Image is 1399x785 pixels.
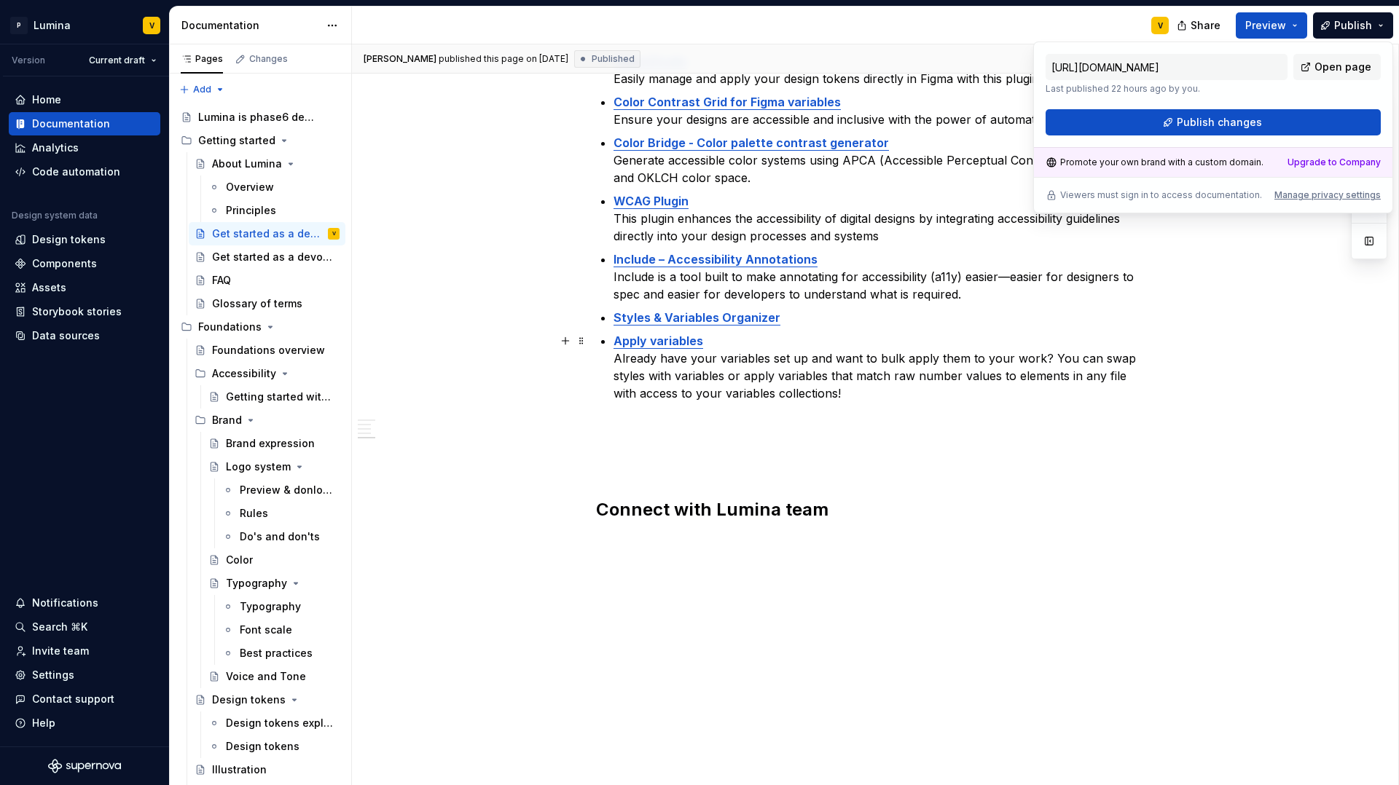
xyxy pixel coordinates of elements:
div: Overview [226,180,274,194]
a: Invite team [9,639,160,663]
strong: WCAG Plugin [614,194,689,208]
div: Best practices [240,646,313,660]
a: Code automation [9,160,160,184]
a: Upgrade to Company [1288,157,1381,168]
a: Illustration [189,758,345,781]
div: P [10,17,28,34]
div: Typography [240,599,301,614]
div: Storybook stories [32,304,122,319]
div: published this page on [DATE] [439,53,568,65]
div: Principles [226,203,276,218]
div: Search ⌘K [32,620,87,634]
a: Include – Accessibility Annotations [614,252,818,267]
a: Color Contrast Grid for Figma variables [614,95,841,109]
a: Color Bridge - Color palette contrast generator [614,135,889,150]
div: Brand [189,409,345,432]
div: Preview & donloads [240,483,337,497]
div: Design tokens explained [226,716,337,730]
span: Preview [1245,18,1286,33]
div: Illustration [212,762,267,777]
div: Typography [226,576,287,591]
div: V [332,226,336,241]
a: Get started as a designerV [189,222,345,245]
a: Principles [203,199,345,222]
a: Data sources [9,324,160,347]
button: Publish changes [1046,109,1381,135]
div: Design system data [12,210,98,221]
div: Rules [240,506,268,521]
a: Assets [9,276,160,299]
a: Rules [216,502,345,525]
p: Include is a tool built to make annotating for accessibility (a11y) easier—easier for designers t... [614,251,1147,303]
div: V [1158,20,1163,31]
div: Pages [181,53,223,65]
div: Foundations [175,315,345,339]
a: Documentation [9,112,160,135]
button: Contact support [9,687,160,711]
div: Lumina [34,18,71,33]
a: Font scale [216,618,345,642]
button: Publish [1313,12,1393,39]
span: Open page [1314,60,1371,74]
div: Components [32,256,97,271]
svg: Supernova Logo [48,759,121,773]
span: [PERSON_NAME] [364,53,436,65]
div: Home [32,92,61,107]
div: Get started as a designer [212,226,325,241]
a: Design tokens [9,228,160,251]
a: Design tokens [203,735,345,758]
div: Design tokens [226,739,299,754]
p: Last published 22 hours ago by you. [1046,83,1288,95]
div: Getting started with accessibility [226,390,337,404]
a: Preview & donloads [216,478,345,502]
a: Open page [1293,54,1381,80]
p: Viewers must sign in to access documentation. [1060,189,1262,201]
button: Search ⌘K [9,615,160,639]
div: Brand [212,413,242,427]
div: Foundations [198,320,262,334]
div: V [149,20,154,31]
div: Foundations overview [212,343,325,358]
a: Logo system [203,455,345,478]
div: Accessibility [189,362,345,385]
a: Brand expression [203,432,345,455]
button: Preview [1236,12,1307,39]
span: Publish [1334,18,1372,33]
button: Add [175,79,230,100]
a: Apply variables [614,334,703,348]
a: Foundations overview [189,339,345,362]
a: About Lumina [189,152,345,175]
span: Add [193,84,211,95]
p: This plugin enhances the accessibility of digital designs by integrating accessibility guidelines... [614,192,1147,245]
a: Getting started with accessibility [203,385,345,409]
a: Design tokens explained [203,711,345,735]
div: Assets [32,280,66,295]
div: Design tokens [32,232,106,247]
div: Analytics [32,141,79,155]
button: Help [9,711,160,735]
a: Home [9,88,160,111]
div: Color [226,553,253,567]
div: Settings [32,668,74,682]
button: Manage privacy settings [1274,189,1381,201]
a: Typography [216,595,345,618]
div: Help [32,716,55,730]
div: Notifications [32,596,98,610]
p: Already have your variables set up and want to bulk apply them to your work? You can swap styles ... [614,332,1147,472]
div: Logo system [226,459,291,474]
button: Notifications [9,591,160,615]
button: PLuminaV [3,9,166,41]
a: Design tokens [189,688,345,711]
div: Documentation [32,117,110,131]
div: Voice and Tone [226,669,306,684]
span: Publish changes [1177,115,1262,130]
a: Styles & Variables Organizer [614,310,780,325]
a: Overview [203,175,345,199]
div: Contact support [32,692,114,706]
div: Getting started [198,133,275,148]
div: Lumina is phase6 design system [198,110,318,125]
